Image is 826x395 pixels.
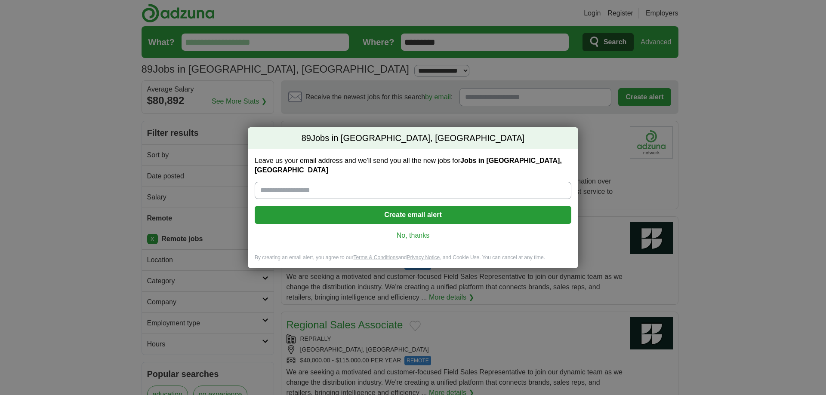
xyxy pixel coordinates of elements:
label: Leave us your email address and we'll send you all the new jobs for [255,156,571,175]
span: 89 [302,132,311,144]
a: No, thanks [262,231,564,240]
h2: Jobs in [GEOGRAPHIC_DATA], [GEOGRAPHIC_DATA] [248,127,578,150]
a: Terms & Conditions [353,254,398,260]
div: By creating an email alert, you agree to our and , and Cookie Use. You can cancel at any time. [248,254,578,268]
a: Privacy Notice [407,254,440,260]
button: Create email alert [255,206,571,224]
